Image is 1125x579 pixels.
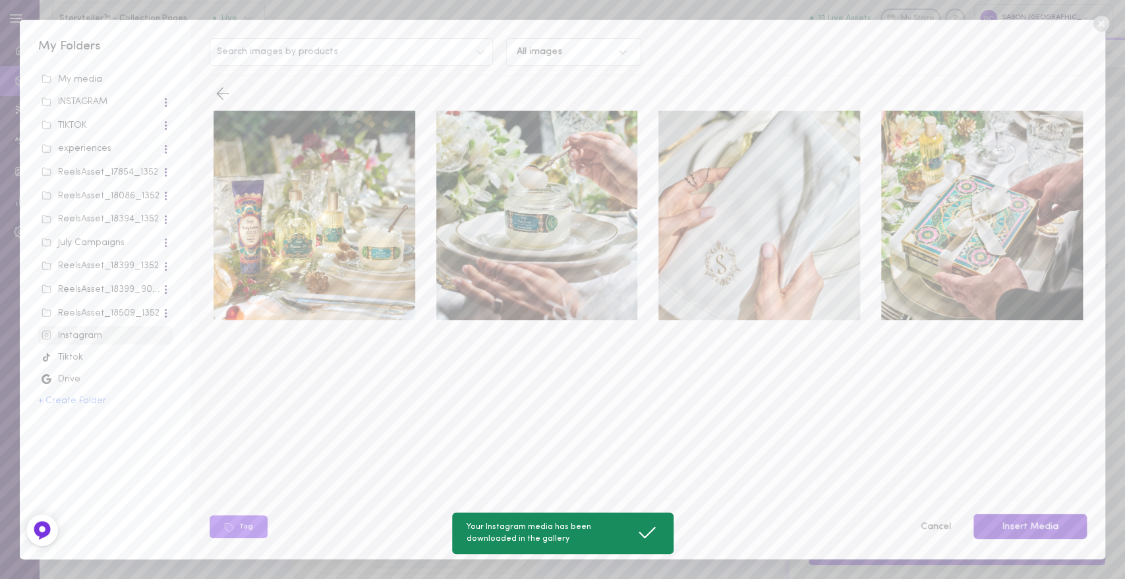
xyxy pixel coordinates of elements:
div: ReelsAsset_17854_1352 [42,166,161,179]
div: Tiktok [42,351,169,364]
div: TIKTOK [42,119,161,132]
button: Cancel [912,513,959,541]
span: experiences [38,138,173,158]
span: ReelsAsset_18399_1352 [38,256,173,275]
div: ReelsAsset_18399_1352 [42,260,161,273]
div: Instagram [42,329,169,343]
span: TIKTOK [38,115,173,135]
div: All images [517,47,562,57]
span: Search images by products [217,47,338,57]
div: ReelsAsset_18086_1352 [42,190,161,203]
div: My media [42,73,169,86]
button: + Create Folder [38,397,106,406]
div: experiences [42,142,161,155]
img: Feedback Button [32,520,52,540]
span: ReelsAsset_17854_1352 [38,162,173,182]
button: Insert Media [973,514,1087,539]
div: ReelsAsset_18394_1352 [42,213,161,226]
span: unsorted [38,70,173,88]
div: Search images by productsAll imagesTagCancelInsert Media [191,20,1105,559]
div: ReelsAsset_18509_1352 [42,307,161,320]
span: Your Instagram media has been downloaded in the gallery [467,522,635,545]
div: ReelsAsset_18399_9036 [42,283,161,296]
span: ReelsAsset_18399_9036 [38,279,173,299]
div: July Campaigns [42,236,161,250]
div: Drive [42,373,169,386]
span: July Campaigns [38,233,173,252]
button: Tag [210,515,268,538]
span: ReelsAsset_18509_1352 [38,302,173,322]
div: INSTAGRAM [42,96,161,109]
span: ReelsAsset_18086_1352 [38,185,173,205]
span: INSTAGRAM [38,92,173,111]
span: ReelsAsset_18394_1352 [38,209,173,229]
span: My Folders [38,40,101,53]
